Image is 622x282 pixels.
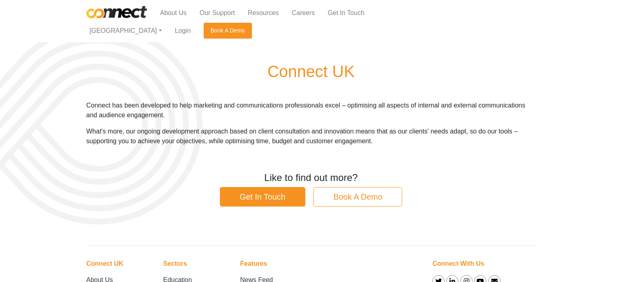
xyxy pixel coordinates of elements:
a: Book A Demo [204,23,252,39]
a: About Us [153,5,193,21]
a: Our Support [193,5,241,21]
a: [GEOGRAPHIC_DATA] [86,23,168,39]
a: Get In Touch [220,187,305,207]
a: Login [168,23,197,39]
a: Connect UK [86,260,124,267]
p: Connect has been developed to help marketing and communications professionals excel – optimising ... [86,101,536,120]
h4: Like to find out more? [86,172,536,184]
strong: Sectors [163,260,187,267]
a: Resources [241,5,285,21]
a: Book A Demo [313,187,402,207]
p: What's more, our ongoing development approach based on client consultation and innovation means t... [86,127,536,146]
a: Careers [285,5,321,21]
h1: Connect UK [86,62,536,81]
strong: Features [240,260,267,267]
strong: Connect With Us [432,260,484,267]
a: Get In Touch [321,5,371,21]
